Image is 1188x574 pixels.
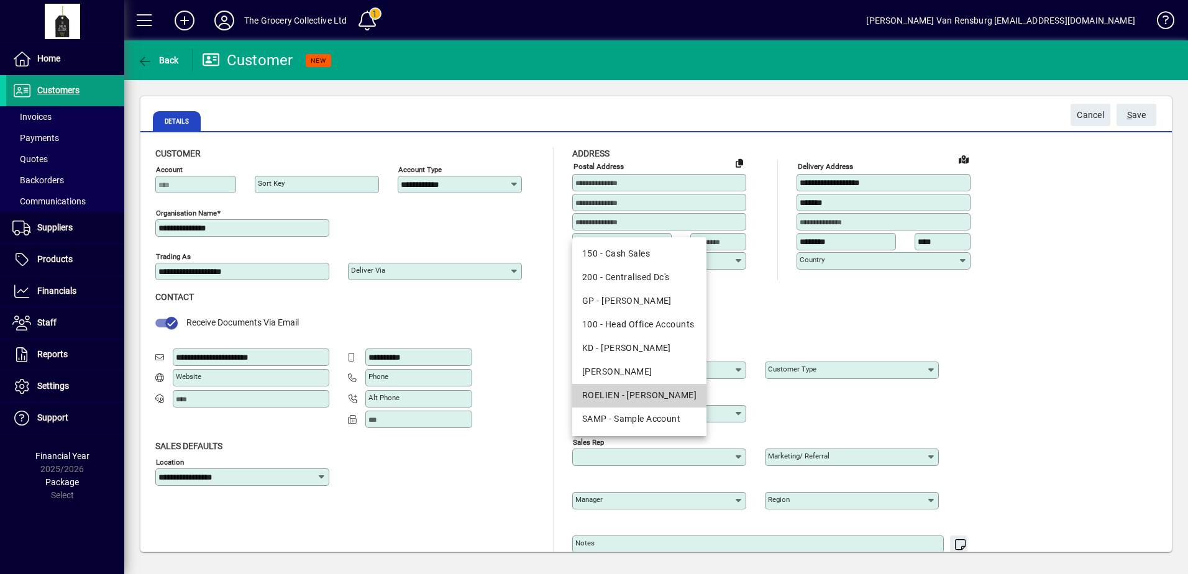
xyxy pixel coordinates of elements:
mat-option: ROELIEN - Roelien Jansen Van Rensburg [572,384,706,408]
mat-option: KD - Karen Deane [572,337,706,360]
button: Profile [204,9,244,32]
span: Sales defaults [155,441,222,451]
a: Products [6,244,124,275]
div: [PERSON_NAME] Van Rensburg [EMAIL_ADDRESS][DOMAIN_NAME] [866,11,1135,30]
mat-label: Organisation name [156,209,217,217]
mat-label: Customer type [768,365,816,373]
span: ave [1127,105,1146,125]
a: Financials [6,276,124,307]
span: Address [572,148,610,158]
button: Save [1117,104,1156,126]
mat-option: 150 - Cash Sales [572,242,706,266]
div: The Grocery Collective Ltd [244,11,347,30]
span: Home [37,53,60,63]
a: Communications [6,191,124,212]
a: Backorders [6,170,124,191]
span: Receive Documents Via Email [186,317,299,327]
button: Add [165,9,204,32]
span: Payments [12,133,59,143]
app-page-header-button: Back [124,49,193,71]
div: 150 - Cash Sales [582,247,697,260]
span: Reports [37,349,68,359]
span: Products [37,254,73,264]
mat-option: SAMP - Sample Account [572,408,706,431]
a: Quotes [6,148,124,170]
div: Customer [202,50,293,70]
span: Backorders [12,175,64,185]
div: 200 - Centralised Dc's [582,271,697,284]
span: Customers [37,85,80,95]
mat-label: Account [156,165,183,174]
span: Quotes [12,154,48,164]
span: Customer [155,148,201,158]
mat-label: Marketing/ Referral [768,452,829,460]
a: View on map [954,149,974,169]
mat-label: Alt Phone [368,393,400,402]
a: Home [6,43,124,75]
div: KD - [PERSON_NAME] [582,342,697,355]
mat-label: Notes [575,539,595,547]
span: Support [37,412,68,422]
mat-label: Sort key [258,179,285,188]
div: SAMP - Sample Account [582,412,697,426]
span: NEW [311,57,326,65]
mat-option: GP - Grant Pemberton [572,289,706,313]
span: Cancel [1077,105,1104,125]
a: Invoices [6,106,124,127]
div: [PERSON_NAME] [582,365,697,378]
span: Contact [155,292,194,302]
a: Payments [6,127,124,148]
mat-label: Account Type [398,165,442,174]
mat-option: LG - Leigh-Ann Groenewald [572,360,706,384]
span: Settings [37,381,69,391]
span: Communications [12,196,86,206]
span: Package [45,477,79,487]
a: Knowledge Base [1148,2,1172,43]
a: Staff [6,307,124,339]
span: Details [153,111,201,131]
span: S [1127,110,1132,120]
a: Settings [6,371,124,402]
a: Support [6,403,124,434]
span: Invoices [12,112,52,122]
mat-option: 100 - Head Office Accounts [572,313,706,337]
div: ROELIEN - [PERSON_NAME] [582,389,697,402]
mat-label: Sales rep [573,437,604,446]
span: Staff [37,317,57,327]
span: Financial Year [35,451,89,461]
mat-label: Country [800,255,825,264]
button: Back [134,49,182,71]
mat-label: Manager [575,495,603,504]
div: 100 - Head Office Accounts [582,318,697,331]
mat-label: Region [768,495,790,504]
mat-label: Website [176,372,201,381]
span: Suppliers [37,222,73,232]
button: Cancel [1071,104,1110,126]
mat-label: Deliver via [351,266,385,275]
a: Suppliers [6,212,124,244]
mat-label: Phone [368,372,388,381]
mat-option: 200 - Centralised Dc's [572,266,706,289]
div: GP - [PERSON_NAME] [582,294,697,307]
button: Copy to Delivery address [729,153,749,173]
mat-label: Location [156,457,184,466]
span: Back [137,55,179,65]
a: Reports [6,339,124,370]
mat-label: Trading as [156,252,191,261]
span: Financials [37,286,76,296]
